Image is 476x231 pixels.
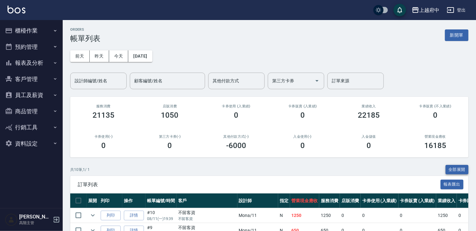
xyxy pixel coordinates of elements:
[340,193,361,208] th: 店販消費
[177,193,237,208] th: 客戶
[226,141,246,150] h3: -6000
[277,104,328,108] h2: 卡券販賣 (入業績)
[300,111,305,120] h3: 0
[394,4,406,16] button: save
[101,211,121,220] button: 列印
[161,111,179,120] h3: 1050
[178,224,236,231] div: 不留客資
[78,182,441,188] span: 訂單列表
[410,135,461,139] h2: 營業現金應收
[145,208,177,223] td: #10
[122,193,145,208] th: 操作
[3,55,60,71] button: 報表及分析
[70,167,90,172] p: 共 10 筆, 1 / 1
[441,181,464,187] a: 報表匯出
[124,211,144,220] a: 詳情
[109,50,129,62] button: 今天
[319,208,340,223] td: 1250
[70,28,100,32] h2: ORDERS
[237,193,278,208] th: 設計師
[93,111,114,120] h3: 21135
[178,216,236,222] p: 不留客資
[78,104,129,108] h3: 服務消費
[290,208,320,223] td: 1250
[361,193,399,208] th: 卡券使用 (入業績)
[340,208,361,223] td: 0
[147,216,175,222] p: 08/11 (一) 19:39
[436,208,457,223] td: 1250
[88,211,98,220] button: expand row
[8,6,25,13] img: Logo
[3,103,60,120] button: 商品管理
[99,193,122,208] th: 列印
[145,193,177,208] th: 帳單編號/時間
[3,23,60,39] button: 櫃檯作業
[424,141,446,150] h3: 16185
[399,208,436,223] td: 0
[290,193,320,208] th: 營業現金應收
[300,141,305,150] h3: 0
[78,135,129,139] h2: 卡券使用(-)
[144,104,196,108] h2: 店販消費
[3,119,60,136] button: 行銷工具
[343,135,395,139] h2: 入金儲值
[87,193,99,208] th: 展開
[312,76,322,86] button: Open
[399,193,436,208] th: 卡券販賣 (入業績)
[3,39,60,55] button: 預約管理
[210,104,262,108] h2: 卡券使用 (入業績)
[128,50,152,62] button: [DATE]
[367,141,371,150] h3: 0
[70,50,90,62] button: 前天
[3,136,60,152] button: 資料設定
[19,214,51,220] h5: [PERSON_NAME]
[441,180,464,189] button: 報表匯出
[433,111,437,120] h3: 0
[278,193,290,208] th: 指定
[410,104,461,108] h2: 卡券販賣 (不入業績)
[419,6,439,14] div: 上越府中
[234,111,238,120] h3: 0
[210,135,262,139] h2: 其他付款方式(-)
[409,4,442,17] button: 上越府中
[445,29,468,41] button: 新開單
[446,165,469,175] button: 全部展開
[168,141,172,150] h3: 0
[3,71,60,87] button: 客戶管理
[90,50,109,62] button: 昨天
[277,135,328,139] h2: 入金使用(-)
[5,213,18,226] img: Person
[343,104,395,108] h2: 業績收入
[444,4,468,16] button: 登出
[19,220,51,226] p: 高階主管
[445,32,468,38] a: 新開單
[70,34,100,43] h3: 帳單列表
[358,111,380,120] h3: 22185
[361,208,399,223] td: 0
[237,208,278,223] td: Mona /11
[436,193,457,208] th: 業績收入
[319,193,340,208] th: 服務消費
[101,141,106,150] h3: 0
[178,209,236,216] div: 不留客資
[144,135,196,139] h2: 第三方卡券(-)
[3,87,60,103] button: 員工及薪資
[278,208,290,223] td: N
